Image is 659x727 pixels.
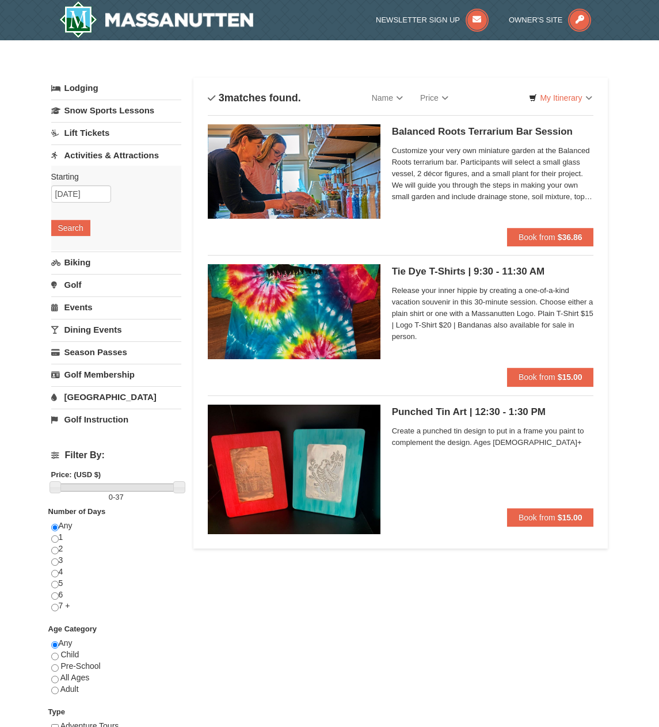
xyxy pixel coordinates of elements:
a: Newsletter Sign Up [376,16,489,24]
a: Lodging [51,78,182,98]
span: Pre-School [60,661,100,671]
a: Biking [51,252,182,273]
span: Customize your very own miniature garden at the Balanced Roots terrarium bar. Participants will s... [392,145,594,203]
a: Name [363,86,412,109]
span: All Ages [60,673,90,682]
span: 0 [109,493,113,501]
a: Price [412,86,457,109]
span: Adult [60,684,79,694]
h4: Filter By: [51,450,182,460]
a: Massanutten Resort [59,1,254,38]
h4: matches found. [208,92,301,104]
label: - [51,492,182,503]
img: 18871151-30-393e4332.jpg [208,124,380,219]
button: Book from $36.86 [507,228,594,246]
h5: Tie Dye T-Shirts | 9:30 - 11:30 AM [392,266,594,277]
a: Activities & Attractions [51,144,182,166]
strong: Price: (USD $) [51,470,101,479]
h5: Balanced Roots Terrarium Bar Session [392,126,594,138]
strong: $36.86 [558,233,582,242]
div: Any [51,638,182,706]
a: Snow Sports Lessons [51,100,182,121]
span: Child [60,650,79,659]
a: Owner's Site [509,16,592,24]
a: Dining Events [51,319,182,340]
span: Book from [519,233,555,242]
h5: Punched Tin Art | 12:30 - 1:30 PM [392,406,594,418]
a: [GEOGRAPHIC_DATA] [51,386,182,408]
strong: $15.00 [558,372,582,382]
strong: Type [48,707,65,716]
span: Owner's Site [509,16,563,24]
a: Events [51,296,182,318]
div: Any 1 2 3 4 5 6 7 + [51,520,182,623]
img: 6619869-1512-3c4c33a7.png [208,264,380,359]
a: My Itinerary [521,89,599,106]
button: Book from $15.00 [507,368,594,386]
span: Book from [519,513,555,522]
strong: Age Category [48,625,97,633]
span: Create a punched tin design to put in a frame you paint to complement the design. Ages [DEMOGRAPH... [392,425,594,448]
a: Season Passes [51,341,182,363]
strong: Number of Days [48,507,106,516]
img: Massanutten Resort Logo [59,1,254,38]
span: 37 [115,493,123,501]
a: Lift Tickets [51,122,182,143]
a: Golf Membership [51,364,182,385]
a: Golf [51,274,182,295]
a: Golf Instruction [51,409,182,430]
button: Search [51,220,90,236]
span: Release your inner hippie by creating a one-of-a-kind vacation souvenir in this 30-minute session... [392,285,594,342]
img: 6619869-1399-a357e133.jpg [208,405,380,534]
label: Starting [51,171,173,182]
button: Book from $15.00 [507,508,594,527]
strong: $15.00 [558,513,582,522]
span: 3 [219,92,224,104]
span: Book from [519,372,555,382]
span: Newsletter Sign Up [376,16,460,24]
